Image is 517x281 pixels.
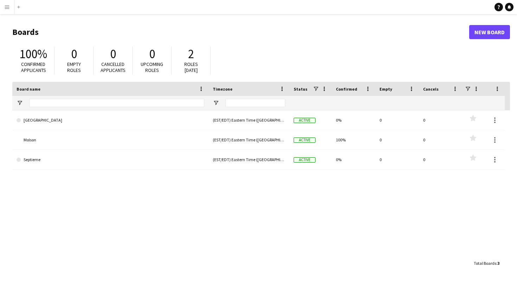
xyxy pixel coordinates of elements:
input: Timezone Filter Input [225,99,285,107]
div: : [474,256,499,270]
h1: Boards [12,27,469,37]
div: 0 [375,130,419,149]
span: Total Boards [474,261,496,266]
button: Open Filter Menu [213,100,219,106]
div: 0% [332,150,375,169]
div: 0 [375,110,419,130]
span: Cancels [423,86,439,92]
div: 0 [419,150,462,169]
a: Septieme [17,150,204,170]
span: Empty roles [67,61,81,73]
span: Upcoming roles [141,61,163,73]
button: Open Filter Menu [17,100,23,106]
span: Confirmed applicants [21,61,46,73]
span: 3 [497,261,499,266]
span: Active [294,138,315,143]
input: Board name Filter Input [29,99,204,107]
span: Active [294,118,315,123]
div: 0 [419,110,462,130]
div: 0 [375,150,419,169]
div: 0 [419,130,462,149]
div: (EST/EDT) Eastern Time ([GEOGRAPHIC_DATA] & [GEOGRAPHIC_DATA]) [209,150,289,169]
span: Active [294,157,315,163]
span: Confirmed [336,86,357,92]
span: 100% [19,46,47,62]
span: Cancelled applicants [101,61,126,73]
div: 100% [332,130,375,149]
div: (EST/EDT) Eastern Time ([GEOGRAPHIC_DATA] & [GEOGRAPHIC_DATA]) [209,130,289,149]
div: 0% [332,110,375,130]
div: (EST/EDT) Eastern Time ([GEOGRAPHIC_DATA] & [GEOGRAPHIC_DATA]) [209,110,289,130]
span: 0 [110,46,116,62]
span: 2 [188,46,194,62]
span: Status [294,86,307,92]
a: [GEOGRAPHIC_DATA] [17,110,204,130]
span: 0 [71,46,77,62]
a: Molson [17,130,204,150]
span: Empty [379,86,392,92]
a: New Board [469,25,510,39]
span: Roles [DATE] [184,61,198,73]
span: Timezone [213,86,232,92]
span: Board name [17,86,40,92]
span: 0 [149,46,155,62]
